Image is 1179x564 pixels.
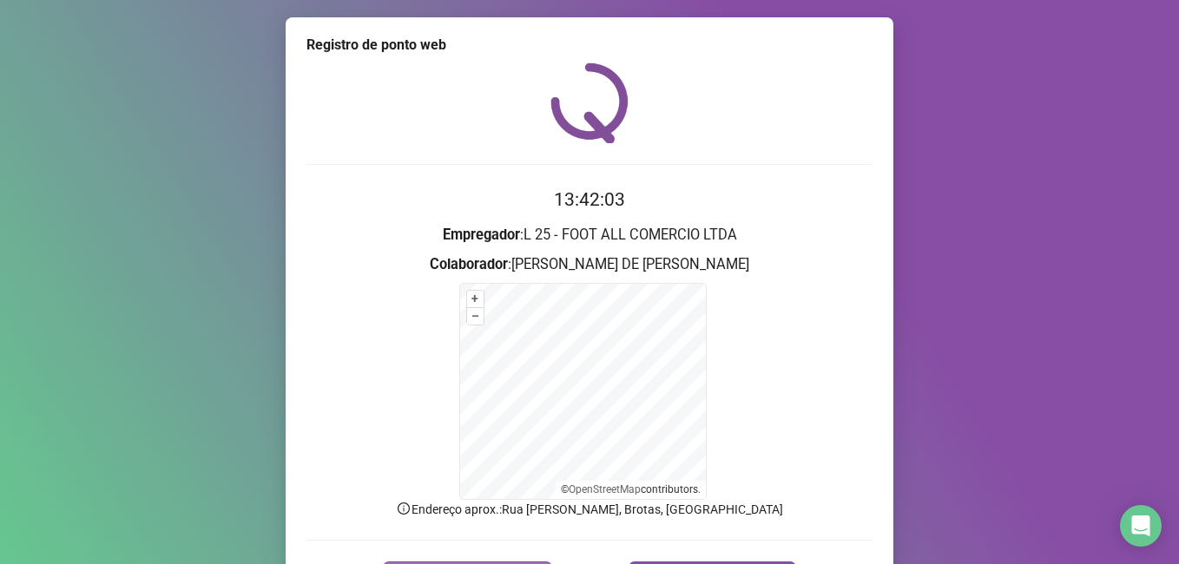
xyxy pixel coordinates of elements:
p: Endereço aprox. : Rua [PERSON_NAME], Brotas, [GEOGRAPHIC_DATA] [306,500,873,519]
span: info-circle [396,501,412,516]
img: QRPoint [550,62,629,143]
h3: : L 25 - FOOT ALL COMERCIO LTDA [306,224,873,246]
button: + [467,291,484,307]
time: 13:42:03 [554,189,625,210]
strong: Empregador [443,226,520,243]
h3: : [PERSON_NAME] DE [PERSON_NAME] [306,253,873,276]
a: OpenStreetMap [569,483,641,495]
button: – [467,308,484,325]
strong: Colaborador [430,256,508,272]
li: © contributors. [561,483,701,495]
div: Open Intercom Messenger [1120,505,1162,547]
div: Registro de ponto web [306,35,873,56]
